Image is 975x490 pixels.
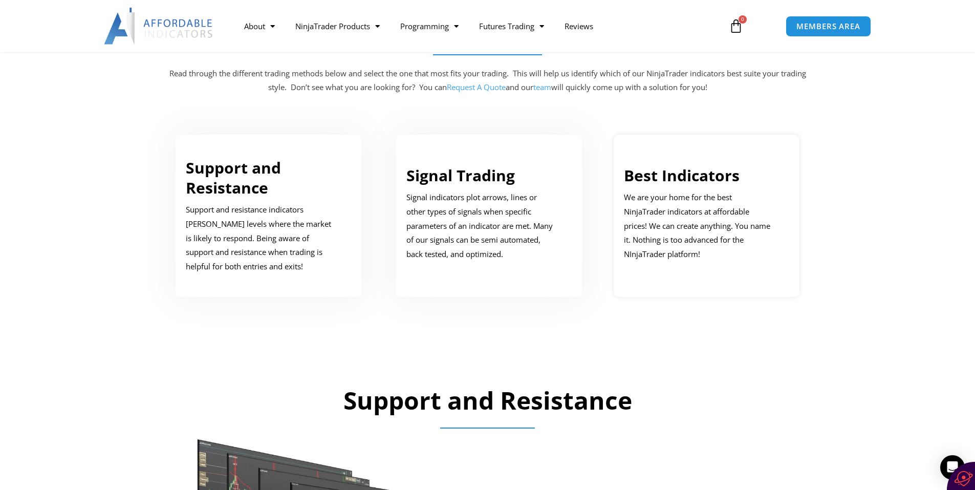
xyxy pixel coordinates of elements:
[940,455,965,480] div: Open Intercom Messenger
[173,385,803,416] h2: Support and Resistance
[406,190,557,262] p: Signal indicators plot arrows, lines or other types of signals when specific parameters of an ind...
[713,11,759,41] a: 0
[786,16,871,37] a: MEMBERS AREA
[285,14,390,38] a: NinjaTrader Products
[234,14,285,38] a: About
[406,165,515,186] a: Signal Trading
[739,15,747,24] span: 0
[186,157,281,198] a: Support and Resistance
[533,82,551,92] a: team
[390,14,469,38] a: Programming
[469,14,554,38] a: Futures Trading
[796,23,860,30] span: MEMBERS AREA
[168,67,808,95] p: Read through the different trading methods below and select the one that most fits your trading. ...
[104,8,214,45] img: LogoAI | Affordable Indicators – NinjaTrader
[186,203,336,274] p: Support and resistance indicators [PERSON_NAME] levels where the market is likely to respond. Bei...
[624,190,774,262] p: We are your home for the best NinjaTrader indicators at affordable prices! We can create anything...
[624,165,740,186] a: Best Indicators
[234,14,717,38] nav: Menu
[554,14,603,38] a: Reviews
[447,82,506,92] a: Request A Quote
